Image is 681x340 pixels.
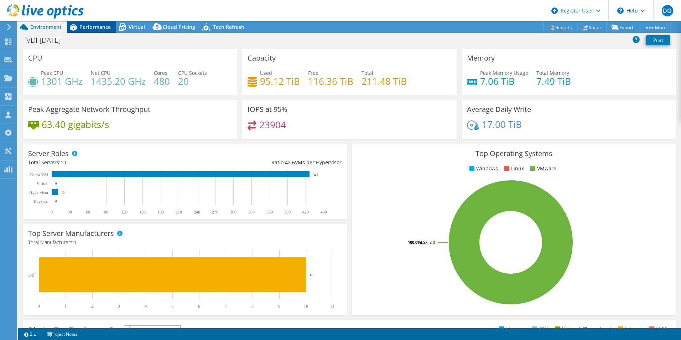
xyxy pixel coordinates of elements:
[251,304,254,309] text: 8
[37,181,49,186] text: Virtual
[213,24,244,30] span: Tech Refresh
[38,304,40,309] text: 0
[357,150,671,158] h3: Top Operating Systems
[185,159,342,166] div: Ratio: VMs per Hypervisor
[530,325,549,333] li: CPU
[308,69,318,76] span: Free
[171,304,173,309] text: 5
[230,210,236,215] text: 300
[28,159,185,166] div: Total Servers:
[421,239,435,245] tspan: ESXi 8.0
[145,304,147,309] text: 4
[544,22,578,33] a: Reports
[55,200,57,203] text: 0
[139,210,146,215] text: 150
[157,210,164,215] text: 180
[468,165,498,172] li: Windows
[331,304,335,309] text: 11
[536,77,571,85] h4: 7.49 TiB
[285,159,295,166] span: 42.6
[480,69,528,76] span: Peak Memory Usage
[154,69,167,76] span: Cores
[617,7,624,14] svg: \n
[408,239,421,245] tspan: 100.0%
[28,273,36,278] text: Dell
[606,22,639,33] a: Export
[362,69,373,76] span: Total
[321,210,327,215] text: 450
[86,210,90,215] text: 60
[577,22,607,33] a: Share
[118,304,120,309] text: 3
[61,191,65,194] text: 10
[104,210,108,215] text: 90
[248,210,255,215] text: 330
[163,24,195,30] span: Cloud Pricing
[19,330,41,339] a: 2
[28,54,42,62] h3: CPU
[41,77,83,85] h4: 1301 GHz
[41,69,63,76] span: Peak CPU
[178,69,207,76] span: CPU Sockets
[42,120,109,128] h4: 63.40 gigabits/s
[480,77,528,85] h4: 7.06 TiB
[212,210,218,215] text: 270
[503,165,524,172] li: Linux
[284,210,291,215] text: 390
[64,304,67,309] text: 1
[23,36,72,44] h1: VDI-[DATE]
[304,304,308,309] text: 10
[248,105,287,113] h3: IOPS at 95%
[91,77,146,85] h4: 1435.20 GHz
[260,69,272,76] span: Used
[310,273,314,277] text: 10
[536,69,569,76] span: Total Memory
[278,304,280,309] text: 9
[28,230,114,237] h3: Top Server Manufacturers
[91,69,110,76] span: Net CPU
[91,304,93,309] text: 2
[259,121,286,129] h4: 23904
[646,35,670,45] a: Print
[662,5,673,16] span: DO
[34,199,48,204] text: Physical
[178,77,207,85] h4: 20
[51,210,53,215] text: 0
[266,210,273,215] text: 360
[129,24,145,30] span: Virtual
[29,190,48,195] text: Hypervisor
[529,165,556,172] li: VMware
[176,210,182,215] text: 210
[194,210,200,215] text: 240
[55,182,57,185] text: 0
[553,325,612,333] li: Network Throughput
[68,210,72,215] text: 30
[639,22,672,33] a: More
[198,304,200,309] text: 6
[302,210,309,215] text: 420
[28,105,150,113] h3: Peak Aggregate Network Throughput
[124,326,180,334] span: IOPS
[30,172,48,177] text: Guest VM
[248,54,276,62] h3: Capacity
[308,77,353,85] h4: 116.36 TiB
[28,238,342,246] h4: Total Manufacturers:
[467,105,531,113] h3: Average Daily Write
[482,120,522,128] h4: 17.00 TiB
[616,325,643,333] li: Latency
[260,77,300,85] h4: 95.12 TiB
[61,159,66,166] span: 10
[313,173,318,176] text: 426
[225,304,227,309] text: 7
[362,77,407,85] h4: 211.48 TiB
[121,210,128,215] text: 120
[498,325,526,333] li: Memory
[648,325,667,333] li: IOPS
[467,54,495,62] h3: Memory
[28,150,69,158] h3: Server Roles
[41,330,83,339] a: Project Notes
[79,24,111,30] span: Performance
[30,24,62,30] span: Environment
[74,239,77,246] span: 1
[154,77,170,85] h4: 480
